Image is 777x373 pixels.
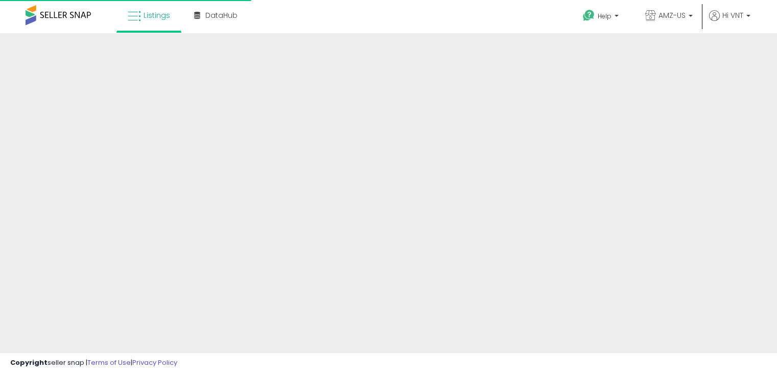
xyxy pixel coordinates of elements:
a: Hi VNT [709,10,750,33]
div: seller snap | | [10,358,177,368]
a: Help [575,2,629,33]
a: Terms of Use [87,358,131,367]
a: Privacy Policy [132,358,177,367]
i: Get Help [582,9,595,22]
strong: Copyright [10,358,48,367]
span: DataHub [205,10,238,20]
span: Listings [144,10,170,20]
span: Help [598,12,611,20]
span: Hi VNT [722,10,743,20]
span: AMZ-US [658,10,686,20]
